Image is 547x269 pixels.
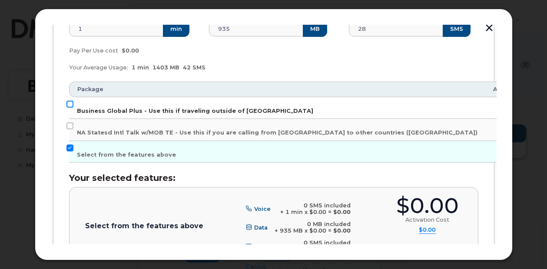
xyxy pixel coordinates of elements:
span: Data [254,224,268,231]
div: $0.00 [396,195,459,217]
b: $0.00 [333,209,351,215]
span: 42 SMS [183,64,206,71]
th: Amount [485,82,525,97]
div: 0 SMS included [275,239,351,246]
button: min [163,21,189,36]
div: 0 MB included [275,221,351,228]
div: Activation Cost [405,217,449,223]
button: SMS [443,21,471,36]
iframe: Messenger Launcher [509,231,540,262]
span: $0.00 = [309,227,332,234]
span: Business Global Plus - Use this if traveling outside of [GEOGRAPHIC_DATA] [77,108,313,114]
span: Select from the features above [77,151,176,158]
th: Package [69,82,485,97]
span: Voice [254,206,271,212]
span: 1 min [132,64,149,71]
span: $0.00 [122,47,139,54]
span: Text [254,243,267,249]
button: Confirm selection [393,244,462,260]
b: $0.00 [333,227,351,234]
span: + 1 min x [280,209,308,215]
span: Your Average Usage: [69,64,128,71]
summary: $0.00 [419,226,436,234]
span: $0.00 = [309,209,332,215]
div: 0 SMS included [280,202,351,209]
h3: Your selected features: [69,173,478,183]
span: 1403 MB [152,64,179,71]
p: Select from the features above [85,223,203,230]
span: NA Statesd Intl Talk w/MOB TE - Use this if you are calling from [GEOGRAPHIC_DATA] to other count... [77,129,477,136]
span: + 935 MB x [275,227,308,234]
button: MB [303,21,327,36]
